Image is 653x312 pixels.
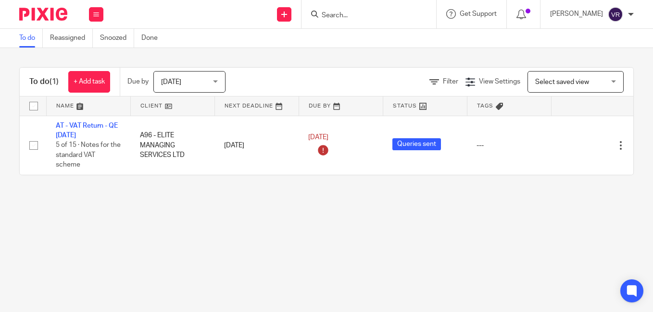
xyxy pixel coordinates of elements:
span: Filter [443,78,458,85]
a: Reassigned [50,29,93,48]
td: A96 - ELITE MANAGING SERVICES LTD [130,116,214,175]
span: [DATE] [161,79,181,85]
div: --- [477,141,541,150]
span: Get Support [460,11,497,17]
p: Due by [127,77,149,86]
span: Select saved view [535,79,589,85]
p: [PERSON_NAME] [550,9,603,19]
a: To do [19,29,43,48]
span: [DATE] [308,134,328,141]
h1: To do [29,77,59,87]
img: Pixie [19,8,67,21]
a: Done [141,29,165,48]
a: AT - VAT Return - QE [DATE] [56,122,118,139]
span: Queries sent [392,138,441,150]
input: Search [321,12,407,20]
img: svg%3E [608,7,623,22]
span: View Settings [479,78,520,85]
span: 5 of 15 · Notes for the standard VAT scheme [56,142,121,168]
a: + Add task [68,71,110,93]
td: [DATE] [214,116,299,175]
span: Tags [477,103,493,108]
a: Snoozed [100,29,134,48]
span: (1) [50,78,59,85]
